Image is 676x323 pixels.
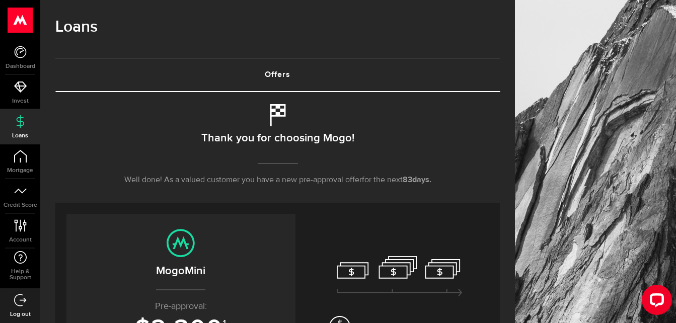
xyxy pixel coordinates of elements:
ul: Tabs Navigation [55,58,500,92]
h2: Thank you for choosing Mogo! [201,128,354,149]
p: Pre-approval: [77,300,285,313]
span: for the next [362,176,403,184]
h2: MogoMini [77,263,285,279]
iframe: LiveChat chat widget [634,281,676,323]
h1: Loans [55,14,500,40]
span: 83 [403,176,412,184]
span: days. [412,176,431,184]
a: Offers [55,59,500,91]
span: Well done! As a valued customer you have a new pre-approval offer [124,176,362,184]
